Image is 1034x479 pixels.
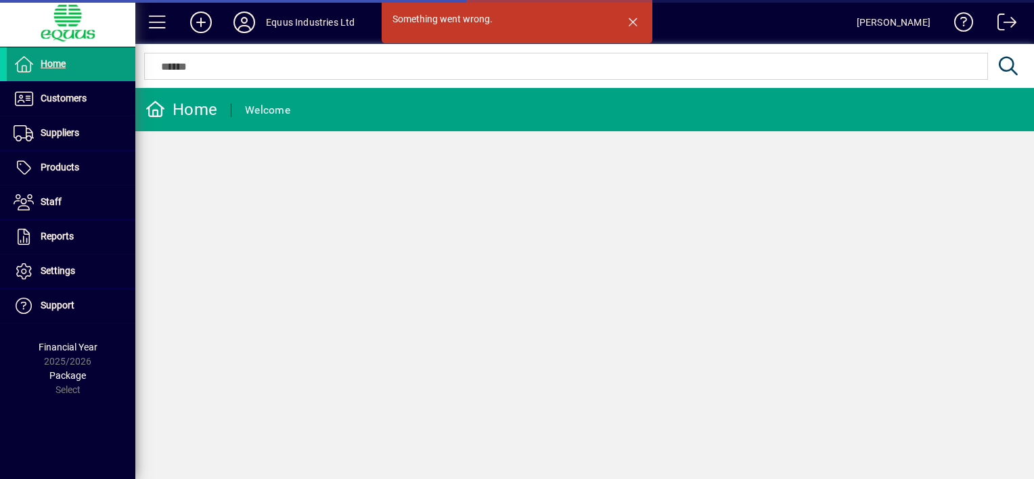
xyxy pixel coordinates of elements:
[49,370,86,381] span: Package
[41,231,74,242] span: Reports
[7,185,135,219] a: Staff
[7,151,135,185] a: Products
[39,342,97,352] span: Financial Year
[145,99,217,120] div: Home
[857,12,930,33] div: [PERSON_NAME]
[41,265,75,276] span: Settings
[245,99,290,121] div: Welcome
[7,254,135,288] a: Settings
[7,82,135,116] a: Customers
[41,93,87,104] span: Customers
[41,300,74,311] span: Support
[987,3,1017,47] a: Logout
[944,3,974,47] a: Knowledge Base
[179,10,223,35] button: Add
[41,196,62,207] span: Staff
[41,127,79,138] span: Suppliers
[7,289,135,323] a: Support
[266,12,355,33] div: Equus Industries Ltd
[223,10,266,35] button: Profile
[7,116,135,150] a: Suppliers
[7,220,135,254] a: Reports
[41,58,66,69] span: Home
[41,162,79,173] span: Products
